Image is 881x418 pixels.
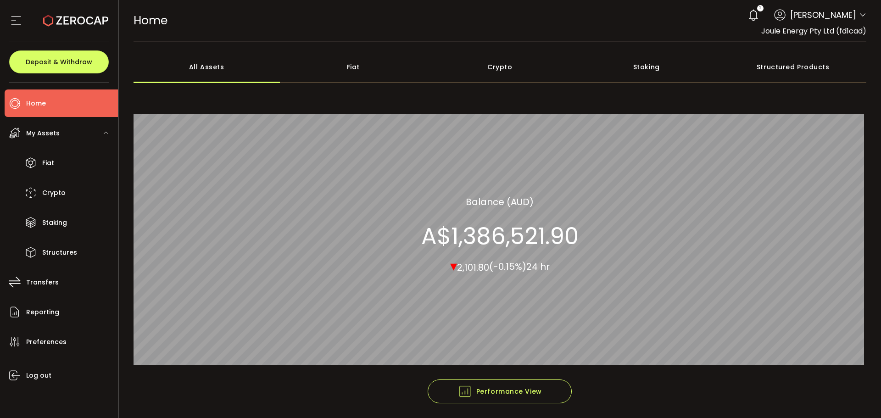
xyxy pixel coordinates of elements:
[790,9,856,21] span: [PERSON_NAME]
[26,306,59,319] span: Reporting
[42,156,54,170] span: Fiat
[457,261,489,273] span: 2,101.80
[26,59,92,65] span: Deposit & Withdraw
[427,51,574,83] div: Crypto
[26,276,59,289] span: Transfers
[489,260,526,273] span: (-0.15%)
[26,127,60,140] span: My Assets
[26,97,46,110] span: Home
[26,335,67,349] span: Preferences
[720,51,867,83] div: Structured Products
[421,222,579,250] section: A$1,386,521.90
[759,5,761,11] span: 2
[835,374,881,418] iframe: Chat Widget
[573,51,720,83] div: Staking
[458,385,542,398] span: Performance View
[466,195,534,208] section: Balance (AUD)
[450,256,457,275] span: ▾
[134,51,280,83] div: All Assets
[134,12,167,28] span: Home
[42,246,77,259] span: Structures
[280,51,427,83] div: Fiat
[761,26,866,36] span: Joule Energy Pty Ltd (fd1cad)
[42,186,66,200] span: Crypto
[526,260,550,273] span: 24 hr
[428,379,572,403] button: Performance View
[9,50,109,73] button: Deposit & Withdraw
[42,216,67,229] span: Staking
[26,369,51,382] span: Log out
